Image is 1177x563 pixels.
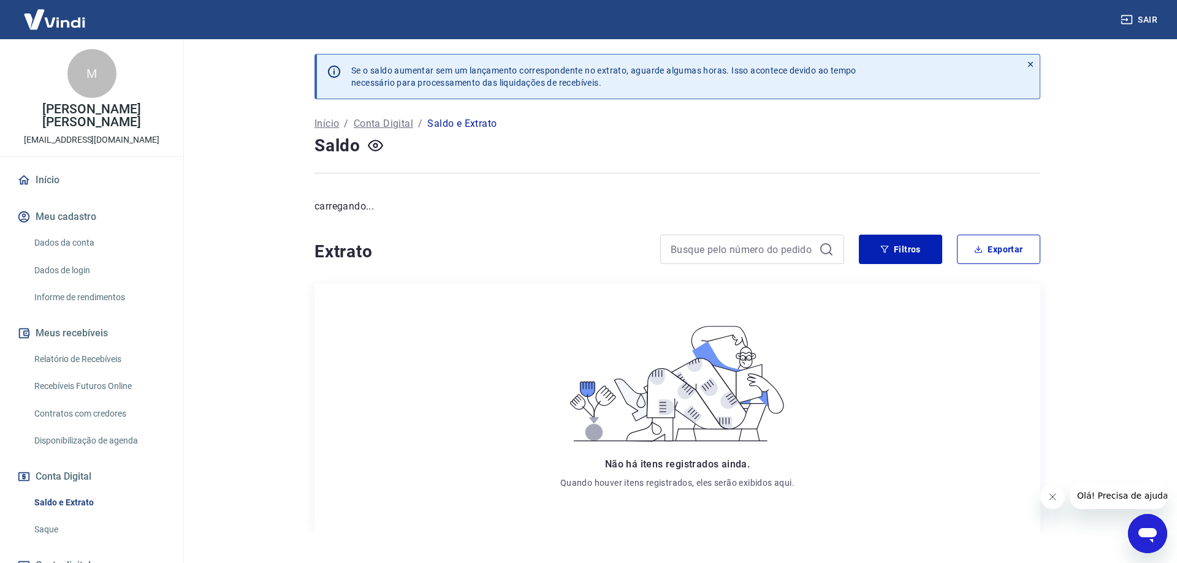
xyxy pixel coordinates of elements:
p: / [418,116,422,131]
button: Exportar [957,235,1040,264]
input: Busque pelo número do pedido [671,240,814,259]
a: Contratos com credores [29,401,169,426]
a: Dados de login [29,258,169,283]
span: Olá! Precisa de ajuda? [7,9,103,18]
span: Não há itens registrados ainda. [605,458,750,470]
p: Se o saldo aumentar sem um lançamento correspondente no extrato, aguarde algumas horas. Isso acon... [351,64,856,89]
iframe: Botão para abrir a janela de mensagens [1128,514,1167,553]
p: / [344,116,348,131]
p: [EMAIL_ADDRESS][DOMAIN_NAME] [24,134,159,146]
a: Disponibilização de agenda [29,428,169,453]
a: Saldo e Extrato [29,490,169,515]
button: Sair [1118,9,1162,31]
p: Saldo e Extrato [427,116,497,131]
p: Quando houver itens registrados, eles serão exibidos aqui. [560,477,794,489]
h4: Extrato [314,240,646,264]
a: Saque [29,517,169,542]
p: carregando... [314,199,1040,214]
a: Início [314,116,339,131]
h4: Saldo [314,134,360,158]
div: M [67,49,116,98]
button: Conta Digital [15,463,169,490]
img: Vindi [15,1,94,38]
button: Meus recebíveis [15,320,169,347]
a: Conta Digital [354,116,413,131]
button: Meu cadastro [15,203,169,230]
a: Informe de rendimentos [29,285,169,310]
iframe: Mensagem da empresa [1070,482,1167,509]
iframe: Fechar mensagem [1040,485,1065,509]
a: Dados da conta [29,230,169,255]
a: Relatório de Recebíveis [29,347,169,372]
a: Recebíveis Futuros Online [29,374,169,399]
p: [PERSON_NAME] [PERSON_NAME] [10,103,173,129]
button: Filtros [859,235,942,264]
a: Início [15,167,169,194]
